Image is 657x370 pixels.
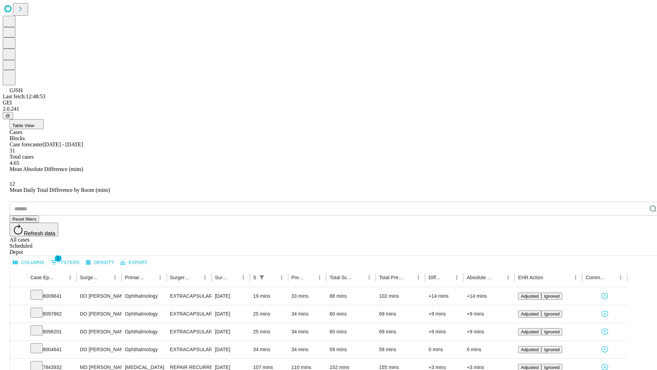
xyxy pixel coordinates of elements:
[467,287,511,305] div: +14 mins
[292,323,323,341] div: 34 mins
[571,273,580,282] button: Menu
[13,291,24,303] button: Expand
[428,305,460,323] div: +9 mins
[200,273,210,282] button: Menu
[379,323,422,341] div: 69 mins
[364,273,374,282] button: Menu
[253,275,256,280] div: Scheduled In Room Duration
[30,341,73,358] div: 8004641
[170,341,208,358] div: EXTRACAPSULAR CATARACT REMOVAL WITH [MEDICAL_DATA]
[55,255,62,262] span: 1
[43,141,83,147] span: [DATE] - [DATE]
[494,273,503,282] button: Sort
[518,275,543,280] div: EHR Action
[253,323,285,341] div: 25 mins
[428,287,460,305] div: +14 mins
[10,119,44,129] button: Table View
[84,257,116,268] button: Density
[541,310,562,318] button: Ignored
[10,181,15,187] span: 12
[215,323,246,341] div: [DATE]
[277,273,286,282] button: Menu
[10,154,34,160] span: Total cases
[541,346,562,353] button: Ignored
[467,305,511,323] div: +9 mins
[3,94,46,99] span: Last fetch: 12:48:53
[452,273,462,282] button: Menu
[24,231,55,236] span: Refresh data
[13,344,24,356] button: Expand
[30,323,73,341] div: 8098201
[521,311,539,317] span: Adjusted
[80,323,118,341] div: DO [PERSON_NAME]
[170,323,208,341] div: EXTRACAPSULAR CATARACT REMOVAL WITH [MEDICAL_DATA]
[541,293,562,300] button: Ignored
[330,323,372,341] div: 60 mins
[30,287,73,305] div: 8009841
[10,223,58,236] button: Refresh data
[330,341,372,358] div: 59 mins
[379,275,404,280] div: Total Predicted Duration
[10,215,39,223] button: Reset filters
[330,275,354,280] div: Total Scheduled Duration
[3,106,654,112] div: 2.0.241
[125,275,145,280] div: Primary Service
[155,273,165,282] button: Menu
[30,275,55,280] div: Case Epic Id
[379,341,422,358] div: 59 mins
[267,273,277,282] button: Sort
[521,365,539,370] span: Adjusted
[518,346,541,353] button: Adjusted
[146,273,155,282] button: Sort
[12,123,34,128] span: Table View
[544,273,553,282] button: Sort
[30,305,73,323] div: 8097862
[330,305,372,323] div: 60 mins
[253,287,285,305] div: 19 mins
[541,328,562,335] button: Ignored
[521,347,539,352] span: Adjusted
[521,294,539,299] span: Adjusted
[379,287,422,305] div: 102 mins
[56,273,65,282] button: Sort
[80,287,118,305] div: DO [PERSON_NAME]
[503,273,513,282] button: Menu
[616,273,626,282] button: Menu
[544,311,559,317] span: Ignored
[544,294,559,299] span: Ignored
[80,341,118,358] div: DO [PERSON_NAME]
[521,329,539,334] span: Adjusted
[518,328,541,335] button: Adjusted
[125,323,163,341] div: Ophthalmology
[215,341,246,358] div: [DATE]
[229,273,239,282] button: Sort
[110,273,120,282] button: Menu
[10,148,15,153] span: 31
[10,166,83,172] span: Mean Absolute Difference (mins)
[544,365,559,370] span: Ignored
[3,112,13,119] button: @
[292,287,323,305] div: 33 mins
[404,273,414,282] button: Sort
[65,273,75,282] button: Menu
[239,273,248,282] button: Menu
[13,308,24,320] button: Expand
[125,287,163,305] div: Ophthalmology
[315,273,324,282] button: Menu
[215,305,246,323] div: [DATE]
[10,187,110,193] span: Mean Daily Total Difference by Room (mins)
[379,305,422,323] div: 69 mins
[170,305,208,323] div: EXTRACAPSULAR CATARACT REMOVAL WITH [MEDICAL_DATA]
[5,113,10,118] span: @
[10,141,43,147] span: Case forecaster
[125,341,163,358] div: Ophthalmology
[292,305,323,323] div: 34 mins
[215,275,228,280] div: Surgery Date
[428,275,442,280] div: Difference
[414,273,423,282] button: Menu
[257,273,267,282] div: 1 active filter
[11,257,46,268] button: Select columns
[257,273,267,282] button: Show filters
[606,273,616,282] button: Sort
[518,293,541,300] button: Adjusted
